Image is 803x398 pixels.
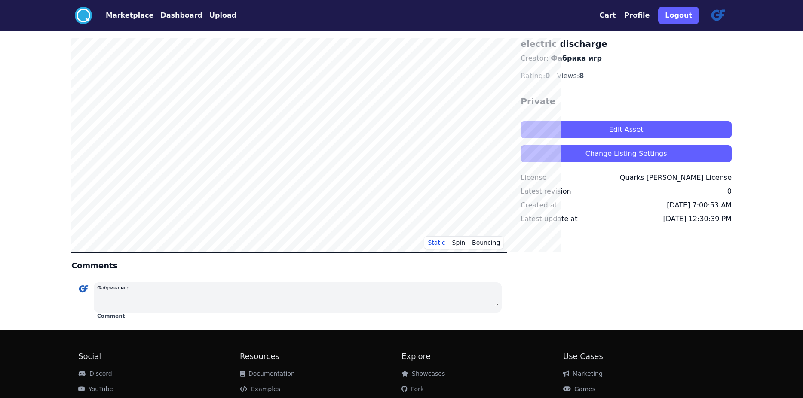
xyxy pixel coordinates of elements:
a: Edit Asset [521,114,732,138]
a: Фабрика игр [551,54,602,62]
a: Marketing [563,370,603,377]
button: Logout [658,7,699,24]
button: Marketplace [106,10,153,21]
img: profile [708,5,728,26]
button: Cart [599,10,616,21]
h2: Use Cases [563,350,725,362]
h2: Resources [240,350,401,362]
a: Dashboard [153,10,202,21]
button: Dashboard [160,10,202,21]
span: 8 [579,72,584,80]
a: Upload [202,10,236,21]
a: Logout [658,3,699,27]
div: [DATE] 12:30:39 PM [663,214,732,224]
h2: Social [78,350,240,362]
button: Edit Asset [521,121,732,138]
button: Comment [97,313,125,319]
a: Games [563,386,595,392]
img: profile [77,282,90,296]
h3: electric discharge [521,38,732,50]
div: Quarks [PERSON_NAME] License [620,173,732,183]
a: YouTube [78,386,113,392]
a: Documentation [240,370,295,377]
button: Change Listing Settings [521,145,732,162]
button: Spin [449,236,469,249]
a: Showcases [401,370,445,377]
a: Marketplace [92,10,153,21]
div: [DATE] 7:00:53 AM [667,200,732,210]
small: Фабрика игр [97,285,129,291]
h2: Explore [401,350,563,362]
h4: Private [521,95,732,107]
p: Creator: [521,53,732,64]
a: Fork [401,386,424,392]
a: Examples [240,386,280,392]
div: Views: [557,71,584,81]
button: Profile [625,10,650,21]
button: Static [424,236,448,249]
a: Discord [78,370,112,377]
button: Bouncing [469,236,503,249]
div: 0 [727,186,732,197]
h4: Comments [71,260,507,272]
button: Upload [209,10,236,21]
